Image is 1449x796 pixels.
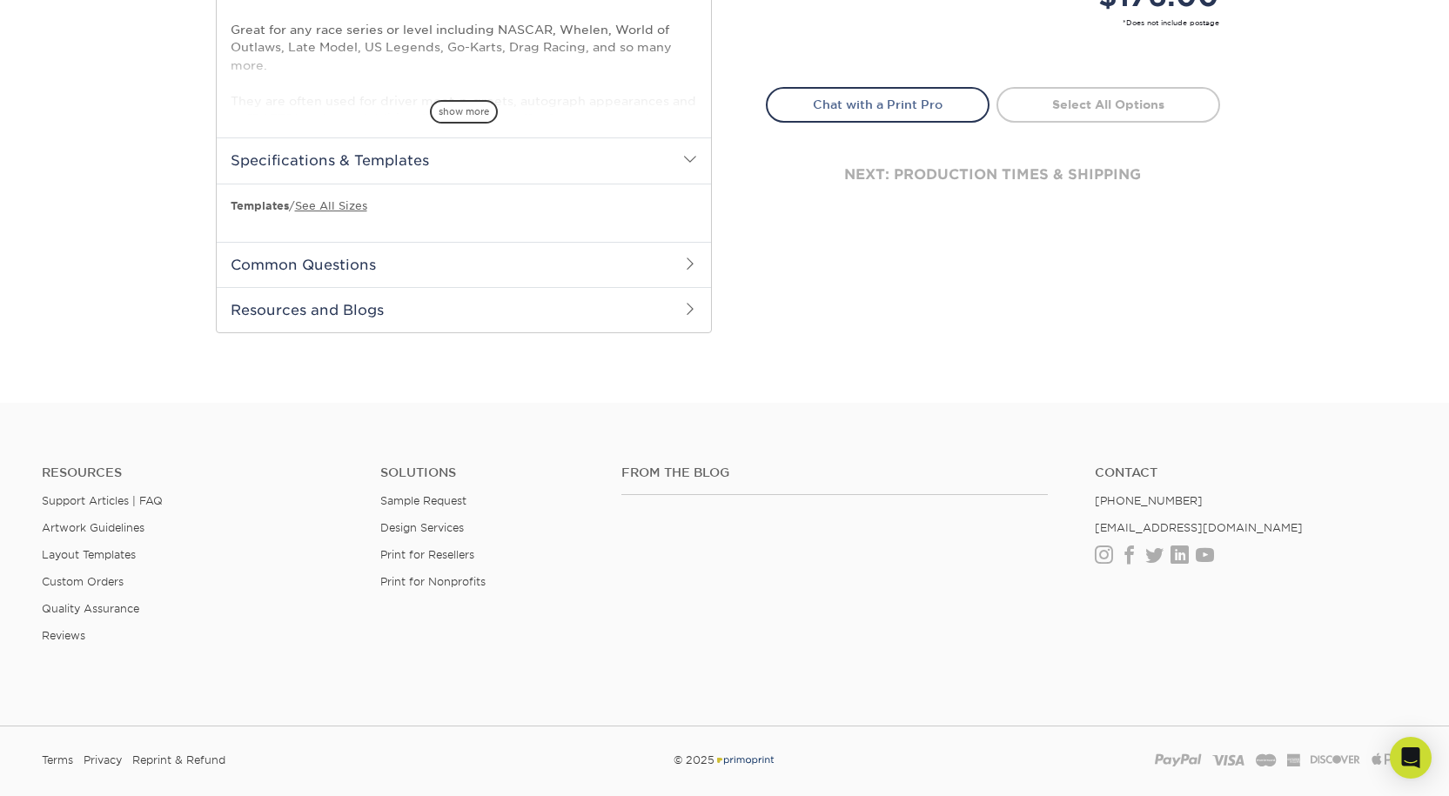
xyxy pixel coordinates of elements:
[42,548,136,561] a: Layout Templates
[766,87,989,122] a: Chat with a Print Pro
[1095,465,1407,480] a: Contact
[295,199,367,212] a: See All Sizes
[780,17,1219,28] small: *Does not include postage
[996,87,1220,122] a: Select All Options
[42,494,163,507] a: Support Articles | FAQ
[1095,521,1303,534] a: [EMAIL_ADDRESS][DOMAIN_NAME]
[4,743,148,790] iframe: Google Customer Reviews
[380,575,486,588] a: Print for Nonprofits
[430,100,498,124] span: show more
[42,521,144,534] a: Artwork Guidelines
[766,123,1220,227] div: next: production times & shipping
[380,465,596,480] h4: Solutions
[231,199,289,212] b: Templates
[621,465,1048,480] h4: From the Blog
[380,521,464,534] a: Design Services
[714,753,775,766] img: Primoprint
[1390,737,1432,779] div: Open Intercom Messenger
[217,287,711,332] h2: Resources and Blogs
[132,747,225,773] a: Reprint & Refund
[42,465,354,480] h4: Resources
[231,198,697,214] p: /
[217,242,711,287] h2: Common Questions
[217,137,711,183] h2: Specifications & Templates
[42,575,124,588] a: Custom Orders
[380,548,474,561] a: Print for Resellers
[42,629,85,642] a: Reviews
[42,602,139,615] a: Quality Assurance
[380,494,466,507] a: Sample Request
[1095,494,1203,507] a: [PHONE_NUMBER]
[493,747,956,773] div: © 2025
